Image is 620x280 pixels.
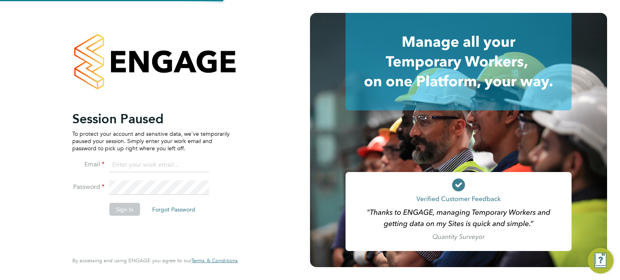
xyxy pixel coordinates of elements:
[72,130,230,152] p: To protect your account and sensitive data, we've temporarily paused your session. Simply enter y...
[109,203,140,216] button: Sign In
[109,158,209,172] input: Enter your work email...
[72,257,238,264] span: By accessing and using ENGAGE you agree to our
[72,160,105,168] label: Email
[72,110,230,127] h2: Session Paused
[146,203,202,216] button: Forgot Password
[191,257,238,264] span: Terms & Conditions
[191,257,238,264] a: Terms & Conditions
[588,248,614,274] button: Engage Resource Center
[72,183,105,191] label: Password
